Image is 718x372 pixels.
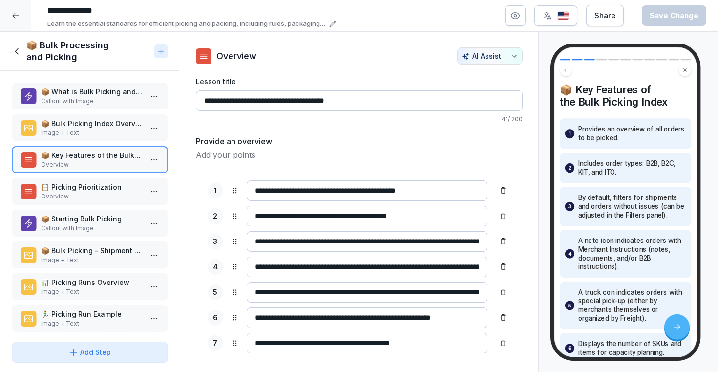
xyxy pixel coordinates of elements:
[216,49,256,63] p: Overview
[41,224,143,233] p: Callout with Image
[41,192,143,201] p: Overview
[213,211,217,222] p: 2
[41,182,143,192] p: 📋 Picking Prioritization
[196,135,272,147] h5: Provide an overview
[12,210,168,237] div: 📦 Starting Bulk PickingCallout with Image
[41,118,143,129] p: 📦 Bulk Picking Index Overview
[557,11,569,21] img: us.svg
[578,340,686,357] p: Displays the number of SKUs and items for capacity planning.
[41,319,143,328] p: Image + Text
[41,150,143,160] p: 📦 Key Features of the Bulk Picking Index
[578,236,686,271] p: A note icon indicates orders with Merchant Instructions (notes, documents, and/or B2B instructions).
[213,236,217,247] p: 3
[462,52,518,60] div: AI Assist
[594,10,615,21] div: Share
[196,76,523,87] label: Lesson title
[578,159,686,177] p: Includes order types: B2B, B2C, KIT, and ITO.
[12,342,168,363] button: Add Step
[41,309,143,319] p: 🏃‍♂️ Picking Run Example
[568,301,571,310] p: 5
[578,288,686,323] p: A truck con indicates orders with special pick-up (either by merchants themselves or organized by...
[196,115,523,124] p: 41 / 200
[642,5,706,26] button: Save Change
[213,287,217,298] p: 5
[560,84,691,109] h4: 📦 Key Features of the Bulk Picking Index
[214,185,217,197] p: 1
[568,249,571,258] p: 4
[213,312,218,324] p: 6
[41,160,143,169] p: Overview
[68,347,111,357] div: Add Step
[12,305,168,332] div: 🏃‍♂️ Picking Run ExampleImage + Text
[12,146,168,173] div: 📦 Key Features of the Bulk Picking IndexOverview
[41,245,143,256] p: 📦 Bulk Picking - Shipment Example
[457,47,523,65] button: AI Assist
[41,277,143,287] p: 📊 Picking Runs Overview
[650,10,698,21] div: Save Change
[586,5,624,26] button: Share
[26,40,150,63] h1: 📦 Bulk Processing and Picking
[12,241,168,268] div: 📦 Bulk Picking - Shipment ExampleImage + Text
[568,344,571,353] p: 6
[568,164,571,173] p: 2
[213,338,217,349] p: 7
[12,178,168,205] div: 📋 Picking PrioritizationOverview
[12,114,168,141] div: 📦 Bulk Picking Index OverviewImage + Text
[569,130,570,138] p: 1
[578,194,686,220] p: By default, filters for shipments and orders without issues (can be adjusted in the Filters panel).
[568,202,571,211] p: 3
[47,19,326,29] p: Learn the essential standards for efficient picking and packing, including rules, packaging techn...
[41,256,143,264] p: Image + Text
[41,129,143,137] p: Image + Text
[41,87,143,97] p: 📦 What is Bulk Picking and Bulk Packing?
[12,273,168,300] div: 📊 Picking Runs OverviewImage + Text
[196,149,523,161] p: Add your points
[12,83,168,109] div: 📦 What is Bulk Picking and Bulk Packing?Callout with Image
[41,97,143,106] p: Callout with Image
[213,262,218,273] p: 4
[578,125,686,143] p: Provides an overview of all orders to be picked.
[41,214,143,224] p: 📦 Starting Bulk Picking
[41,287,143,296] p: Image + Text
